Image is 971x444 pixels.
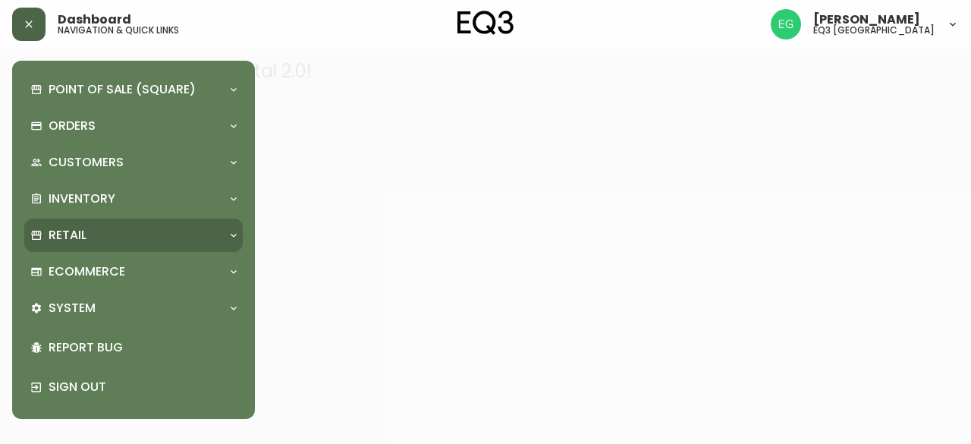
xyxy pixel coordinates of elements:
[49,118,96,134] p: Orders
[49,154,124,171] p: Customers
[58,14,131,26] span: Dashboard
[24,73,243,106] div: Point of Sale (Square)
[49,263,125,280] p: Ecommerce
[49,379,237,395] p: Sign Out
[24,182,243,216] div: Inventory
[49,81,196,98] p: Point of Sale (Square)
[49,227,86,244] p: Retail
[24,291,243,325] div: System
[813,14,920,26] span: [PERSON_NAME]
[24,367,243,407] div: Sign Out
[771,9,801,39] img: db11c1629862fe82d63d0774b1b54d2b
[24,219,243,252] div: Retail
[49,300,96,316] p: System
[24,255,243,288] div: Ecommerce
[58,26,179,35] h5: navigation & quick links
[49,339,237,356] p: Report Bug
[49,191,115,207] p: Inventory
[24,146,243,179] div: Customers
[813,26,935,35] h5: eq3 [GEOGRAPHIC_DATA]
[24,328,243,367] div: Report Bug
[457,11,514,35] img: logo
[24,109,243,143] div: Orders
